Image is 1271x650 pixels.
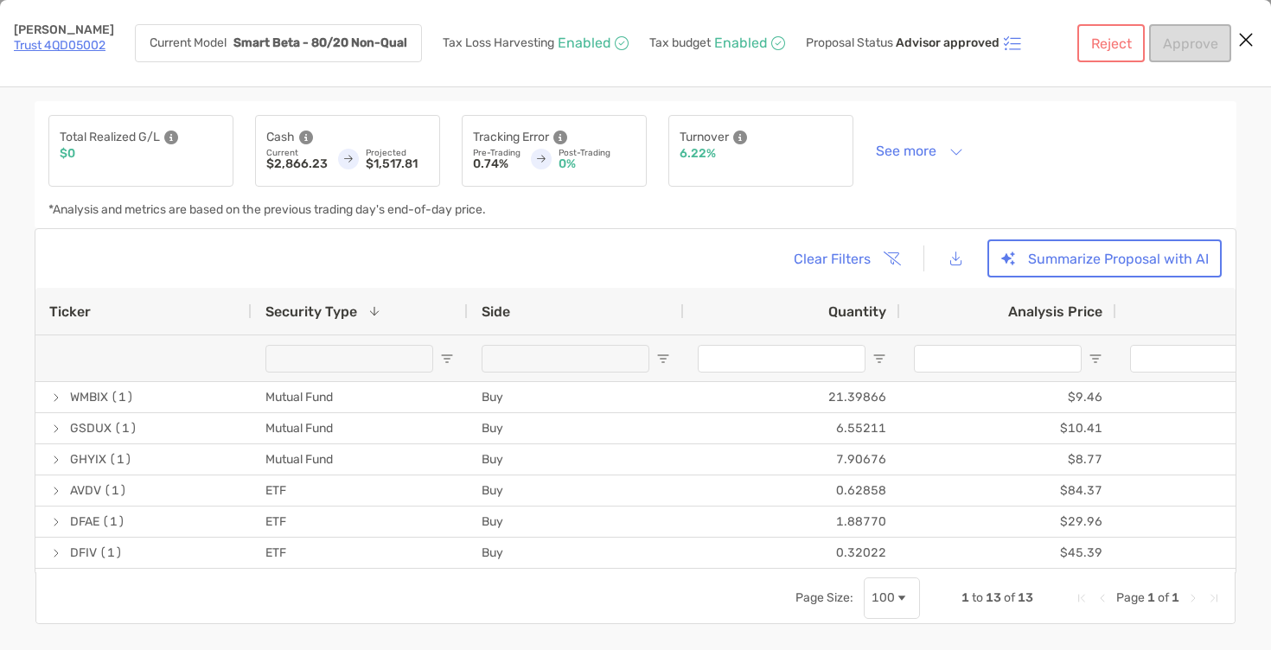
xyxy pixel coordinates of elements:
[252,475,468,506] div: ETF
[684,382,900,412] div: 21.39866
[1004,590,1015,605] span: of
[896,36,1000,50] p: Advisor approved
[70,538,97,567] span: DFIV
[656,352,670,366] button: Open Filter Menu
[266,126,295,148] p: Cash
[1018,590,1033,605] span: 13
[900,507,1116,537] div: $29.96
[1075,591,1089,605] div: First Page
[986,590,1001,605] span: 13
[1186,591,1200,605] div: Next Page
[1089,352,1102,366] button: Open Filter Menu
[109,445,132,474] span: (1)
[684,538,900,568] div: 0.32022
[680,148,716,160] p: 6.22%
[70,570,101,598] span: DFSV
[714,37,768,49] p: Enabled
[649,37,711,49] p: Tax budget
[468,382,684,412] div: Buy
[1158,590,1169,605] span: of
[900,413,1116,443] div: $10.41
[684,413,900,443] div: 6.55211
[102,507,125,536] span: (1)
[252,413,468,443] div: Mutual Fund
[265,303,357,320] span: Security Type
[468,507,684,537] div: Buy
[366,148,429,158] p: Projected
[559,158,635,170] p: 0%
[70,445,106,474] span: GHYIX
[14,38,105,53] a: Trust 4QD05002
[60,148,75,160] p: $0
[684,444,900,475] div: 7.90676
[482,303,510,320] span: Side
[914,345,1082,373] input: Analysis Price Filter Input
[900,475,1116,506] div: $84.37
[473,126,549,148] p: Tracking Error
[1116,590,1145,605] span: Page
[1233,28,1259,54] button: Close modal
[872,352,886,366] button: Open Filter Menu
[828,303,886,320] span: Quantity
[104,570,127,598] span: (1)
[252,444,468,475] div: Mutual Fund
[70,507,99,536] span: DFAE
[987,239,1222,277] button: Summarize Proposal with AI
[468,413,684,443] div: Buy
[266,148,328,158] p: Current
[900,382,1116,412] div: $9.46
[864,577,920,619] div: Page Size
[468,538,684,568] div: Buy
[698,345,865,373] input: Quantity Filter Input
[559,148,635,158] p: Post-Trading
[14,24,114,36] p: [PERSON_NAME]
[1147,590,1155,605] span: 1
[1095,591,1109,605] div: Previous Page
[806,36,893,50] p: Proposal Status
[780,239,911,277] button: Clear Filters
[795,590,853,605] div: Page Size:
[1008,303,1102,320] span: Analysis Price
[252,507,468,537] div: ETF
[900,444,1116,475] div: $8.77
[266,158,328,170] p: $2,866.23
[684,569,900,599] div: 3.30044
[473,148,521,158] p: Pre-Trading
[114,414,137,443] span: (1)
[111,383,134,411] span: (1)
[70,383,108,411] span: WMBIX
[70,414,112,443] span: GSDUX
[1172,590,1179,605] span: 1
[468,444,684,475] div: Buy
[900,538,1116,568] div: $45.39
[961,590,969,605] span: 1
[70,476,101,505] span: AVDV
[252,569,468,599] div: ETF
[862,136,977,166] button: See more
[1002,33,1023,54] img: icon status
[48,204,486,216] p: *Analysis and metrics are based on the previous trading day's end-of-day price.
[900,569,1116,599] div: $31.10
[1207,591,1221,605] div: Last Page
[366,158,429,170] p: $1,517.81
[972,590,983,605] span: to
[150,37,227,49] p: Current Model
[104,476,127,505] span: (1)
[252,538,468,568] div: ETF
[49,303,91,320] span: Ticker
[440,352,454,366] button: Open Filter Menu
[60,126,160,148] p: Total Realized G/L
[233,35,407,50] strong: Smart Beta - 80/20 Non-Qual
[252,382,468,412] div: Mutual Fund
[872,590,895,605] div: 100
[473,158,521,170] p: 0.74%
[99,538,123,567] span: (1)
[443,37,554,49] p: Tax Loss Harvesting
[1077,24,1145,62] button: Reject
[680,126,729,148] p: Turnover
[558,37,611,49] p: Enabled
[684,475,900,506] div: 0.62858
[468,475,684,506] div: Buy
[468,569,684,599] div: Buy
[684,507,900,537] div: 1.88770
